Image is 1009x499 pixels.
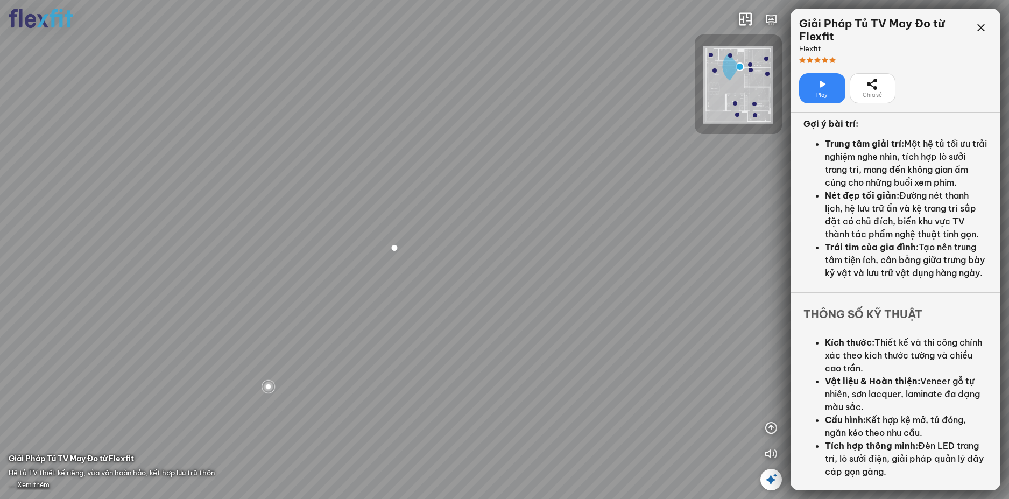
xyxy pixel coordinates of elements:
[825,375,987,413] li: Veneer gỗ tự nhiên, sơn lacquer, laminate đa dạng màu sắc.
[799,57,806,64] span: star
[825,189,987,241] li: Đường nét thanh lịch, hệ lưu trữ ẩn và kệ trang trí sắp đặt có chủ đích, biến khu vực TV thành tá...
[9,480,50,489] span: ...
[791,292,1000,322] div: Thông số kỹ thuật
[863,91,882,100] span: Chia sẻ
[825,413,987,439] li: Kết hợp kệ mở, tủ đóng, ngăn kéo theo nhu cầu.
[803,118,858,129] strong: Gợi ý bài trí:
[814,57,821,64] span: star
[799,17,970,43] div: Giải Pháp Tủ TV May Đo từ Flexfit
[825,414,866,425] strong: Cấu hình:
[825,336,987,375] li: Thiết kế và thi công chính xác theo kích thước tường và chiều cao trần.
[825,440,918,451] strong: Tích hợp thông minh:
[807,57,813,64] span: star
[816,91,828,100] span: Play
[825,137,987,189] li: Một hệ tủ tối ưu trải nghiệm nghe nhìn, tích hợp lò sưởi trang trí, mang đến không gian ấm cúng c...
[825,439,987,478] li: Đèn LED trang trí, lò sưởi điện, giải pháp quản lý dây cáp gọn gàng.
[825,376,920,386] strong: Vật liệu & Hoàn thiện:
[825,242,919,252] strong: Trái tim của gia đình:
[703,46,773,124] img: Flexfit_Apt1_M__JKL4XAWR2ATG.png
[822,57,828,64] span: star
[829,57,836,64] span: star
[825,138,904,149] strong: Trung tâm giải trí:
[825,241,987,279] li: Tạo nên trung tâm tiện ích, cân bằng giữa trưng bày kỷ vật và lưu trữ vật dụng hàng ngày.
[825,190,899,201] strong: Nét đẹp tối giản:
[9,9,73,29] img: logo
[17,481,50,489] span: Xem thêm
[825,337,874,348] strong: Kích thước:
[799,43,970,54] div: Flexfit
